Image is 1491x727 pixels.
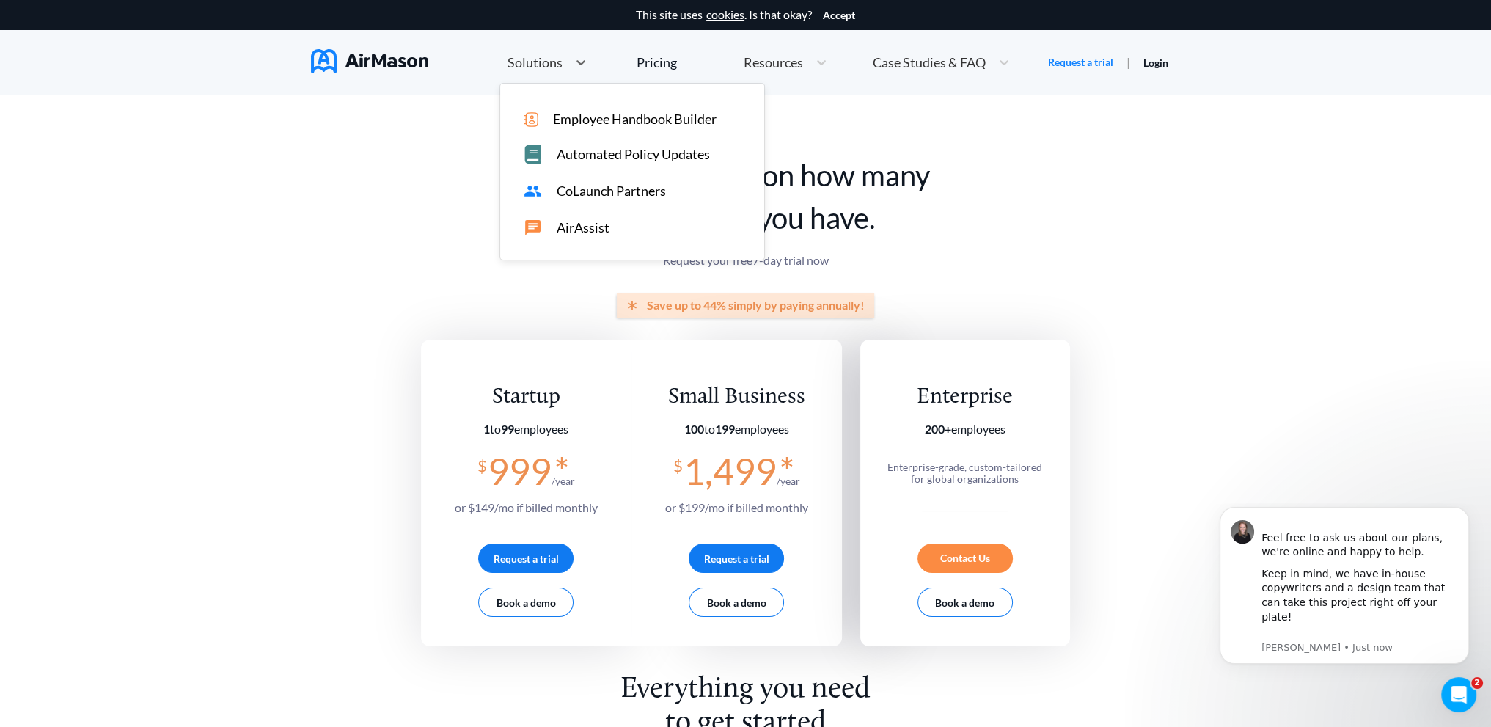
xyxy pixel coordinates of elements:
button: Book a demo [478,588,574,617]
button: Request a trial [478,544,574,573]
span: $ [673,450,683,475]
h1: Pricing is based on how many employees you have. [421,154,1070,239]
span: CoLaunch Partners [557,183,666,199]
b: 99 [501,422,514,436]
span: 999 [488,449,552,493]
b: 100 [684,422,704,436]
button: Book a demo [689,588,784,617]
span: Enterprise-grade, custom-tailored for global organizations [887,461,1042,485]
section: employees [880,423,1049,436]
a: Login [1143,56,1168,69]
span: Case Studies & FAQ [873,56,986,69]
span: $ [477,450,487,475]
span: or $ 199 /mo if billed monthly [665,500,808,514]
span: or $ 149 /mo if billed monthly [455,500,598,514]
span: Employee Handbook Builder [553,112,717,127]
span: | [1127,55,1130,69]
div: Contact Us [917,544,1013,573]
section: employees [665,423,808,436]
a: cookies [706,8,744,21]
iframe: Intercom live chat [1441,677,1476,712]
span: to [684,422,735,436]
button: Accept cookies [823,10,855,21]
button: Book a demo [917,588,1013,617]
span: Resources [744,56,803,69]
a: Request a trial [1048,55,1113,70]
img: icon [524,112,538,127]
div: Pricing [637,56,677,69]
img: AirMason Logo [311,49,428,73]
span: Save up to 44% simply by paying annually! [647,299,865,312]
button: Request a trial [689,544,784,573]
b: 1 [483,422,490,436]
span: AirAssist [557,220,609,235]
iframe: Intercom notifications message [1198,503,1491,720]
div: Enterprise [880,384,1049,411]
span: 1,499 [684,449,777,493]
b: 199 [715,422,735,436]
span: Solutions [508,56,563,69]
span: Automated Policy Updates [557,147,710,162]
span: to [483,422,514,436]
span: 2 [1471,677,1483,689]
a: Pricing [637,49,677,76]
section: employees [455,423,598,436]
div: Startup [455,384,598,411]
b: 200+ [925,422,951,436]
p: Request your free 7 -day trial now [421,254,1070,267]
div: Small Business [665,384,808,411]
